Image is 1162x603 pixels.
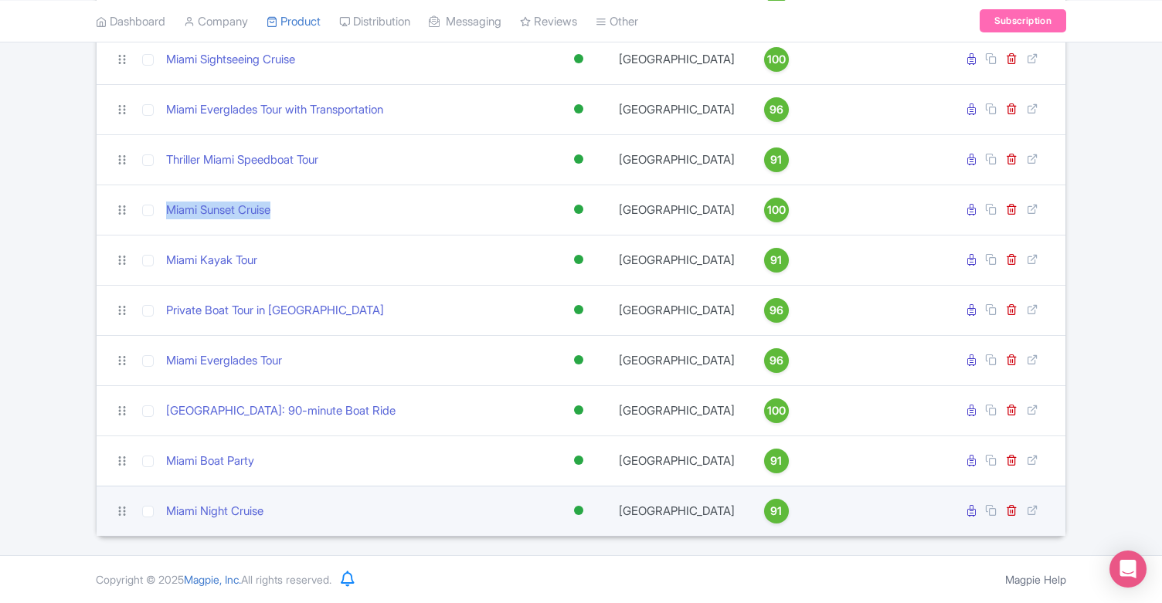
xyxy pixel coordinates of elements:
td: [GEOGRAPHIC_DATA] [610,285,744,335]
td: [GEOGRAPHIC_DATA] [610,34,744,84]
td: [GEOGRAPHIC_DATA] [610,185,744,235]
div: Active [571,98,586,120]
a: 91 [750,449,803,473]
a: 96 [750,298,803,323]
a: Subscription [980,9,1066,32]
span: Magpie, Inc. [184,573,241,586]
a: Miami Kayak Tour [166,252,257,269]
div: Active [571,198,586,221]
a: Miami Boat Party [166,452,254,470]
a: Miami Everglades Tour with Transportation [166,101,383,119]
div: Active [571,399,586,422]
a: 91 [750,147,803,172]
div: Copyright © 2025 All rights reserved. [87,571,341,588]
td: [GEOGRAPHIC_DATA] [610,486,744,536]
a: 91 [750,499,803,523]
a: 91 [750,248,803,273]
span: 100 [767,402,786,419]
span: 100 [767,51,786,68]
span: 96 [770,101,783,118]
a: 100 [750,47,803,72]
div: Active [571,48,586,70]
div: Active [571,148,586,171]
span: 96 [770,302,783,319]
div: Active [571,249,586,271]
td: [GEOGRAPHIC_DATA] [610,385,744,435]
td: [GEOGRAPHIC_DATA] [610,134,744,185]
a: 96 [750,97,803,122]
span: 91 [770,503,782,520]
a: Miami Everglades Tour [166,352,282,370]
a: Magpie Help [1005,573,1066,586]
a: Miami Night Cruise [166,503,263,520]
a: 96 [750,348,803,373]
a: Miami Sunset Cruise [166,202,270,219]
span: 96 [770,352,783,369]
div: Active [571,349,586,371]
td: [GEOGRAPHIC_DATA] [610,235,744,285]
td: [GEOGRAPHIC_DATA] [610,435,744,486]
div: Open Intercom Messenger [1109,550,1147,588]
a: Miami Sightseeing Cruise [166,51,295,69]
a: Thriller Miami Speedboat Tour [166,151,318,169]
span: 91 [770,151,782,168]
a: 100 [750,198,803,222]
td: [GEOGRAPHIC_DATA] [610,335,744,385]
span: 91 [770,252,782,269]
a: [GEOGRAPHIC_DATA]: 90-minute Boat Ride [166,402,396,420]
div: Active [571,299,586,321]
div: Active [571,500,586,522]
span: 100 [767,202,786,219]
td: [GEOGRAPHIC_DATA] [610,84,744,134]
a: 100 [750,398,803,423]
span: 91 [770,452,782,469]
a: Private Boat Tour in [GEOGRAPHIC_DATA] [166,302,384,320]
div: Active [571,449,586,472]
